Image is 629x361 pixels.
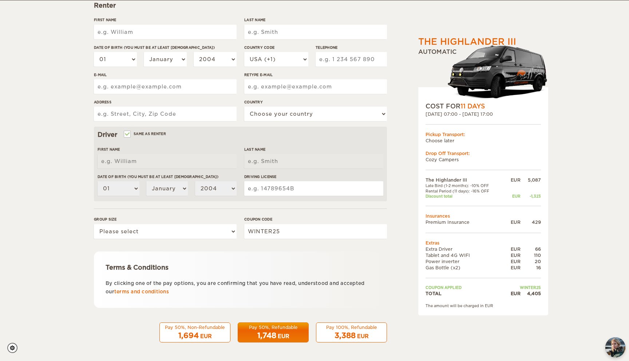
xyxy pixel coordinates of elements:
[200,333,212,340] div: EUR
[244,79,387,94] input: e.g. example@example.com
[426,131,541,137] div: Pickup Transport:
[426,111,541,117] div: [DATE] 07:00 - [DATE] 17:00
[114,289,169,294] a: terms and conditions
[521,177,541,183] div: 5,087
[94,1,387,10] div: Renter
[98,147,237,152] label: First Name
[426,303,541,308] div: The amount will be charged in EUR
[426,183,504,188] td: Late Bird (1-2 months): -10% OFF
[106,279,375,296] p: By clicking one of the pay options, you are confirming that you have read, understood and accepte...
[426,177,504,183] td: The Highlander III
[242,324,304,330] div: Pay 50%, Refundable
[504,194,521,199] div: EUR
[244,25,387,39] input: e.g. Smith
[94,217,237,222] label: Group size
[426,285,504,290] td: Coupon applied
[447,42,548,102] img: stor-langur-4.png
[159,322,230,343] button: Pay 50%, Non-Refundable 1,694 EUR
[521,194,541,199] div: -1,323
[244,147,383,152] label: Last Name
[426,290,504,296] td: TOTAL
[7,343,22,353] a: Cookie settings
[605,337,625,357] img: Freyja at Cozy Campers
[98,130,383,139] div: Driver
[244,45,308,50] label: Country Code
[426,188,504,193] td: Rental Period (11 days): -16% OFF
[124,130,166,137] label: Same as renter
[521,265,541,271] div: 16
[316,322,387,343] button: Pay 100%, Refundable 3,388 EUR
[426,102,541,111] div: COST FOR
[460,103,485,110] span: 11 Days
[426,194,504,199] td: Discount total
[426,219,504,225] td: Premium Insurance
[278,333,289,340] div: EUR
[316,52,387,67] input: e.g. 1 234 567 890
[244,181,383,196] input: e.g. 14789654B
[504,177,521,183] div: EUR
[426,258,504,264] td: Power inverter
[244,99,387,105] label: Country
[521,252,541,258] div: 110
[504,252,521,258] div: EUR
[504,290,521,296] div: EUR
[426,239,541,246] td: Extras
[504,285,541,290] td: WINTER25
[426,156,541,163] td: Cozy Campers
[426,137,541,143] td: Choose later
[504,246,521,252] div: EUR
[521,219,541,225] div: 429
[418,36,516,48] div: The Highlander III
[124,132,129,137] input: Same as renter
[98,154,237,168] input: e.g. William
[357,333,369,340] div: EUR
[94,79,237,94] input: e.g. example@example.com
[521,246,541,252] div: 66
[244,17,387,23] label: Last Name
[178,331,199,340] span: 1,694
[94,17,237,23] label: First Name
[257,331,276,340] span: 1,748
[605,337,625,357] button: chat-button
[316,45,387,50] label: Telephone
[335,331,356,340] span: 3,388
[238,322,309,343] button: Pay 50%, Refundable 1,748 EUR
[94,72,237,78] label: E-mail
[94,45,237,50] label: Date of birth (You must be at least [DEMOGRAPHIC_DATA])
[244,217,387,222] label: Coupon code
[426,213,541,219] td: Insurances
[164,324,226,330] div: Pay 50%, Non-Refundable
[426,252,504,258] td: Tablet and 4G WIFI
[426,246,504,252] td: Extra Driver
[106,263,375,272] div: Terms & Conditions
[504,258,521,264] div: EUR
[94,107,237,121] input: e.g. Street, City, Zip Code
[418,48,548,102] div: Automatic
[426,265,504,271] td: Gas Bottle (x2)
[94,25,237,39] input: e.g. William
[244,154,383,168] input: e.g. Smith
[521,258,541,264] div: 20
[321,324,382,330] div: Pay 100%, Refundable
[426,150,541,156] div: Drop Off Transport:
[504,265,521,271] div: EUR
[504,219,521,225] div: EUR
[521,290,541,296] div: 4,405
[244,174,383,179] label: Driving License
[94,99,237,105] label: Address
[244,72,387,78] label: Retype E-mail
[98,174,237,179] label: Date of birth (You must be at least [DEMOGRAPHIC_DATA])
